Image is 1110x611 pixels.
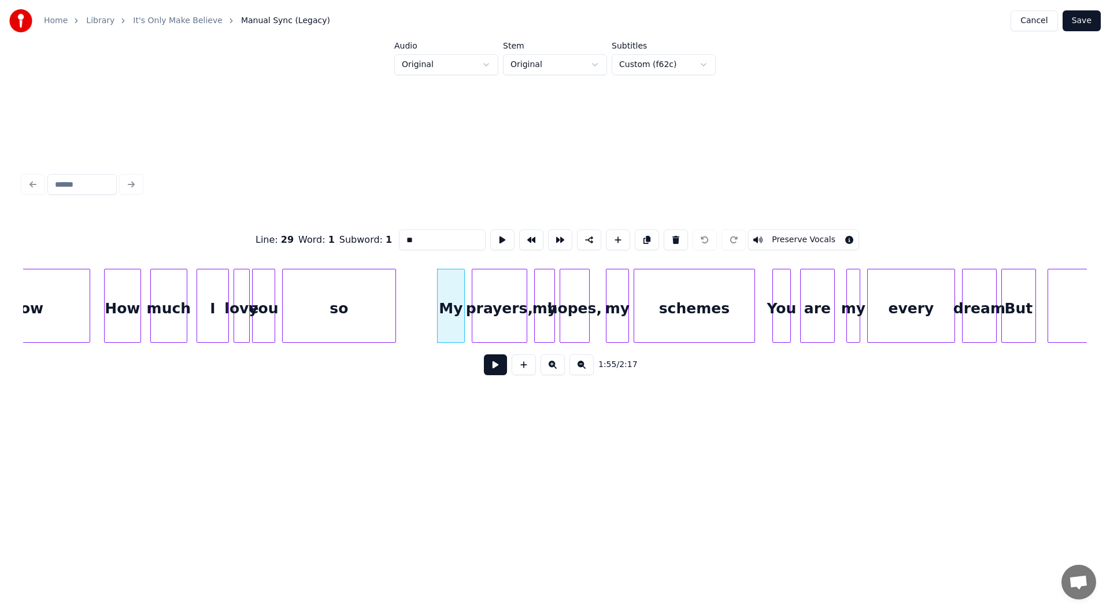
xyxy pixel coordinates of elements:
img: youka [9,9,32,32]
span: 2:17 [619,359,637,371]
div: Line : [256,233,294,247]
span: 1 [386,234,392,245]
a: Library [86,15,114,27]
button: Toggle [748,229,859,250]
span: 29 [281,234,294,245]
button: Save [1063,10,1101,31]
label: Subtitles [612,42,716,50]
span: 1 [328,234,335,245]
span: Manual Sync (Legacy) [241,15,330,27]
a: Home [44,15,68,27]
div: Subword : [339,233,392,247]
span: 1:55 [598,359,616,371]
nav: breadcrumb [44,15,330,27]
a: It's Only Make Believe [133,15,223,27]
a: Open chat [1061,565,1096,599]
div: / [598,359,626,371]
button: Cancel [1011,10,1057,31]
label: Stem [503,42,607,50]
div: Word : [298,233,335,247]
label: Audio [394,42,498,50]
